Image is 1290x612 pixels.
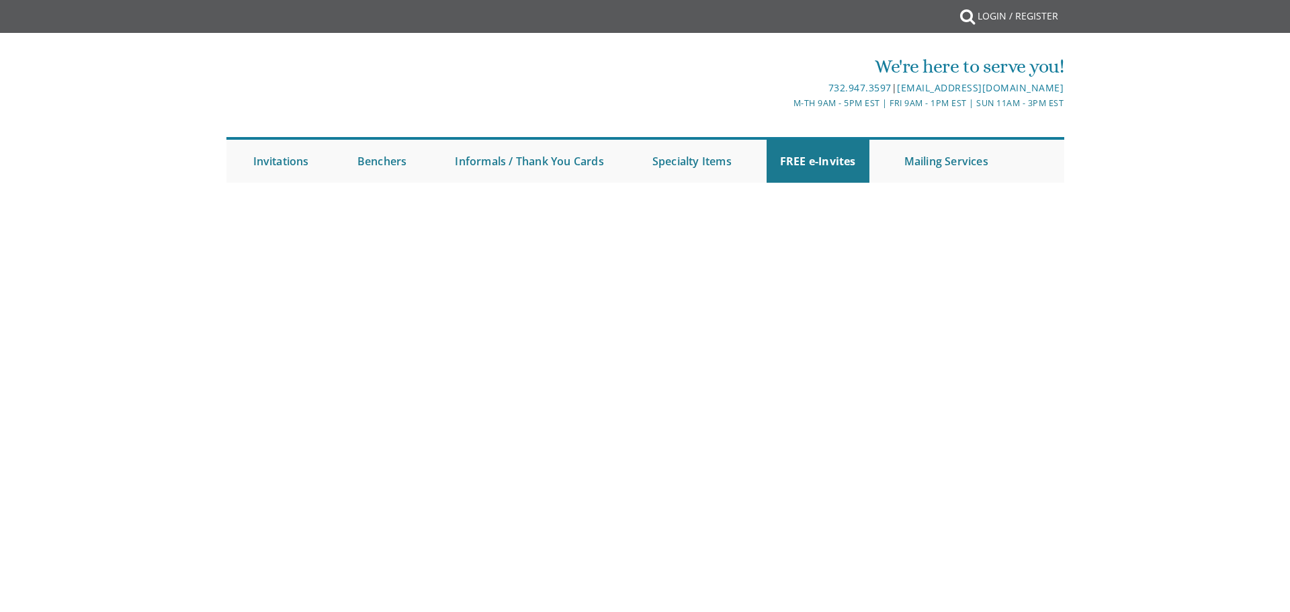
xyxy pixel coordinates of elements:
div: We're here to serve you! [506,53,1064,80]
a: Benchers [344,140,421,183]
a: FREE e-Invites [767,140,869,183]
a: Invitations [240,140,322,183]
a: Informals / Thank You Cards [441,140,617,183]
a: Specialty Items [639,140,745,183]
a: Mailing Services [891,140,1002,183]
a: 732.947.3597 [828,81,892,94]
div: M-Th 9am - 5pm EST | Fri 9am - 1pm EST | Sun 11am - 3pm EST [506,96,1064,110]
div: | [506,80,1064,96]
a: [EMAIL_ADDRESS][DOMAIN_NAME] [897,81,1064,94]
